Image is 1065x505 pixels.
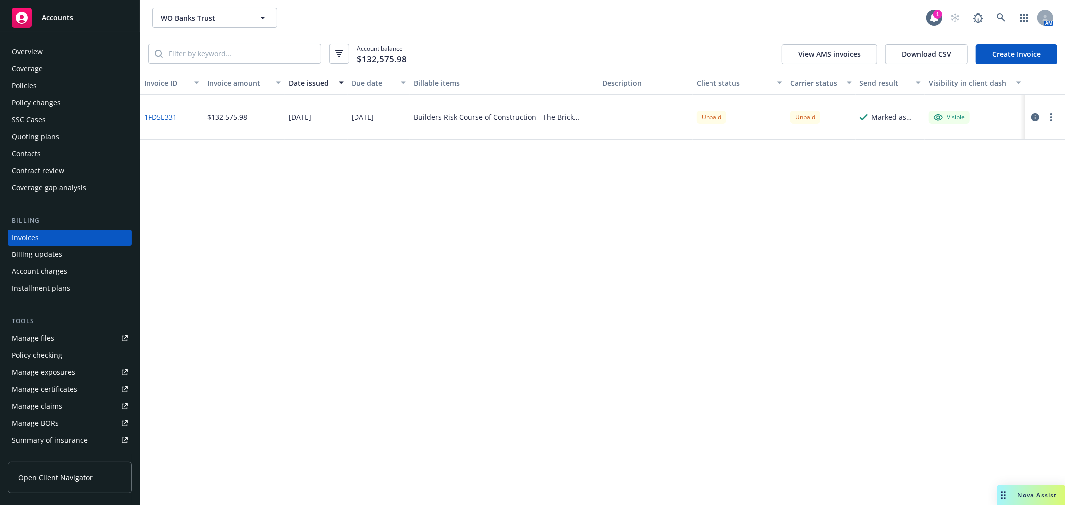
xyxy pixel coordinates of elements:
[414,78,594,88] div: Billable items
[1014,8,1034,28] a: Switch app
[8,44,132,60] a: Overview
[12,61,43,77] div: Coverage
[12,112,46,128] div: SSC Cases
[8,180,132,196] a: Coverage gap analysis
[602,112,605,122] div: -
[8,4,132,32] a: Accounts
[8,415,132,431] a: Manage BORs
[945,8,965,28] a: Start snowing
[8,247,132,262] a: Billing updates
[8,398,132,414] a: Manage claims
[929,78,1010,88] div: Visibility in client dash
[790,111,820,123] div: Unpaid
[925,71,1025,95] button: Visibility in client dash
[140,71,203,95] button: Invoice ID
[155,50,163,58] svg: Search
[348,71,410,95] button: Due date
[8,364,132,380] a: Manage exposures
[8,78,132,94] a: Policies
[42,14,73,22] span: Accounts
[8,129,132,145] a: Quoting plans
[144,78,188,88] div: Invoice ID
[289,78,333,88] div: Date issued
[12,364,75,380] div: Manage exposures
[598,71,693,95] button: Description
[872,112,921,122] div: Marked as sent
[1018,491,1057,499] span: Nova Assist
[8,316,132,326] div: Tools
[207,78,270,88] div: Invoice amount
[976,44,1057,64] a: Create Invoice
[414,112,594,122] div: Builders Risk Course of Construction - The Brick House Project - SRBR25-1172
[357,53,407,66] span: $132,575.98
[161,13,247,23] span: WO Banks Trust
[352,78,395,88] div: Due date
[997,485,1065,505] button: Nova Assist
[693,71,787,95] button: Client status
[12,280,70,296] div: Installment plans
[12,381,77,397] div: Manage certificates
[152,8,277,28] button: WO Banks Trust
[12,330,54,346] div: Manage files
[782,44,877,64] button: View AMS invoices
[860,78,910,88] div: Send result
[12,432,88,448] div: Summary of insurance
[12,44,43,60] div: Overview
[8,381,132,397] a: Manage certificates
[163,44,321,63] input: Filter by keyword...
[12,129,59,145] div: Quoting plans
[285,71,348,95] button: Date issued
[997,485,1010,505] div: Drag to move
[203,71,285,95] button: Invoice amount
[12,247,62,262] div: Billing updates
[144,112,177,122] a: 1FD5E331
[8,216,132,226] div: Billing
[697,111,726,123] div: Unpaid
[12,180,86,196] div: Coverage gap analysis
[786,71,855,95] button: Carrier status
[697,78,772,88] div: Client status
[12,163,64,179] div: Contract review
[602,78,689,88] div: Description
[8,263,132,279] a: Account charges
[18,472,93,483] span: Open Client Navigator
[12,263,67,279] div: Account charges
[12,398,62,414] div: Manage claims
[8,146,132,162] a: Contacts
[8,95,132,111] a: Policy changes
[8,330,132,346] a: Manage files
[8,230,132,246] a: Invoices
[410,71,598,95] button: Billable items
[12,95,61,111] div: Policy changes
[856,71,925,95] button: Send result
[790,78,840,88] div: Carrier status
[8,432,132,448] a: Summary of insurance
[8,112,132,128] a: SSC Cases
[12,146,41,162] div: Contacts
[8,347,132,363] a: Policy checking
[8,61,132,77] a: Coverage
[933,10,942,19] div: 1
[12,230,39,246] div: Invoices
[289,112,311,122] div: [DATE]
[8,280,132,296] a: Installment plans
[934,113,965,122] div: Visible
[12,347,62,363] div: Policy checking
[968,8,988,28] a: Report a Bug
[12,78,37,94] div: Policies
[357,44,407,63] span: Account balance
[352,112,374,122] div: [DATE]
[8,163,132,179] a: Contract review
[207,112,247,122] div: $132,575.98
[991,8,1011,28] a: Search
[885,44,968,64] button: Download CSV
[12,415,59,431] div: Manage BORs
